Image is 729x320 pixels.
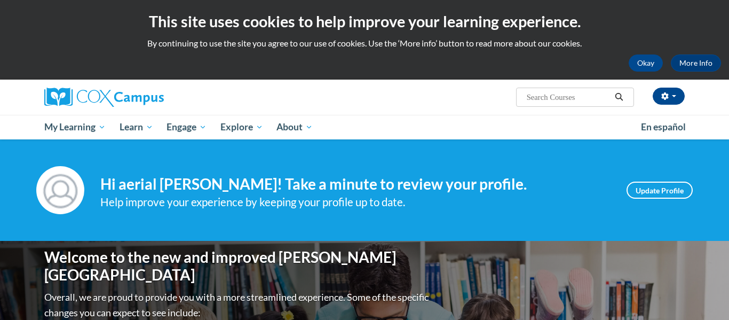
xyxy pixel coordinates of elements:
span: Explore [220,121,263,134]
h1: Welcome to the new and improved [PERSON_NAME][GEOGRAPHIC_DATA] [44,248,431,284]
div: Help improve your experience by keeping your profile up to date. [100,193,611,211]
span: En español [641,121,686,132]
img: Profile Image [36,166,84,214]
button: Okay [629,54,663,72]
a: My Learning [37,115,113,139]
input: Search Courses [526,91,611,104]
button: Search [611,91,627,104]
a: More Info [671,54,721,72]
a: Learn [113,115,160,139]
h2: This site uses cookies to help improve your learning experience. [8,11,721,32]
button: Account Settings [653,88,685,105]
a: Update Profile [627,182,693,199]
span: Engage [167,121,207,134]
a: Engage [160,115,213,139]
a: About [270,115,320,139]
p: By continuing to use the site you agree to our use of cookies. Use the ‘More info’ button to read... [8,37,721,49]
a: Explore [213,115,270,139]
h4: Hi aerial [PERSON_NAME]! Take a minute to review your profile. [100,175,611,193]
div: Main menu [28,115,701,139]
span: My Learning [44,121,106,134]
span: Learn [120,121,153,134]
a: Cox Campus [44,88,247,107]
img: Cox Campus [44,88,164,107]
span: About [276,121,313,134]
a: En español [634,116,693,138]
